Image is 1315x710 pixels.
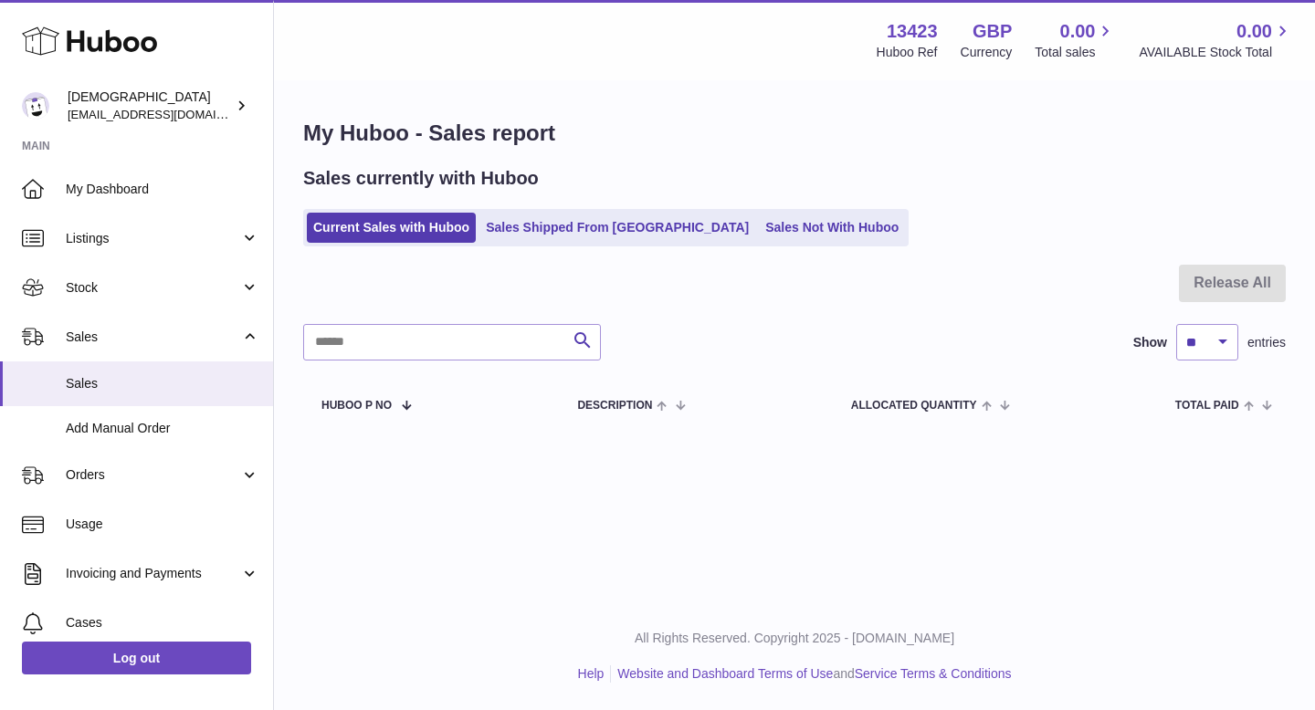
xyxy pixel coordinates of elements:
span: Total sales [1035,44,1116,61]
span: Orders [66,466,240,484]
span: My Dashboard [66,181,259,198]
p: All Rights Reserved. Copyright 2025 - [DOMAIN_NAME] [289,630,1300,647]
a: 0.00 AVAILABLE Stock Total [1139,19,1293,61]
strong: GBP [973,19,1012,44]
span: Huboo P no [321,400,392,412]
img: olgazyuz@outlook.com [22,92,49,120]
a: Help [578,666,605,681]
h1: My Huboo - Sales report [303,119,1286,148]
div: Currency [961,44,1013,61]
span: Description [577,400,652,412]
div: [DEMOGRAPHIC_DATA] [68,89,232,123]
span: entries [1247,334,1286,351]
a: Sales Shipped From [GEOGRAPHIC_DATA] [479,213,755,243]
span: Invoicing and Payments [66,565,240,582]
span: Stock [66,279,240,297]
h2: Sales currently with Huboo [303,166,539,191]
span: AVAILABLE Stock Total [1139,44,1293,61]
span: Sales [66,375,259,392]
span: Add Manual Order [66,420,259,437]
span: Cases [66,614,259,632]
span: Usage [66,516,259,533]
a: 0.00 Total sales [1035,19,1116,61]
a: Service Terms & Conditions [855,666,1012,681]
div: Huboo Ref [877,44,938,61]
span: [EMAIL_ADDRESS][DOMAIN_NAME] [68,107,268,121]
a: Current Sales with Huboo [307,213,476,243]
strong: 13423 [887,19,938,44]
span: Sales [66,329,240,346]
a: Sales Not With Huboo [759,213,905,243]
li: and [611,665,1011,683]
span: 0.00 [1236,19,1272,44]
span: ALLOCATED Quantity [851,400,977,412]
label: Show [1133,334,1167,351]
a: Website and Dashboard Terms of Use [617,666,833,681]
span: 0.00 [1060,19,1096,44]
span: Listings [66,230,240,247]
a: Log out [22,642,251,674]
span: Total paid [1175,400,1239,412]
